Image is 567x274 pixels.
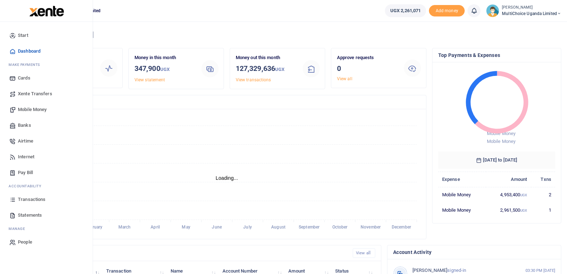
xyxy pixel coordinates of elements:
a: View transactions [236,77,271,82]
tspan: December [392,225,411,230]
td: 2,961,500 [486,202,531,217]
li: Ac [6,181,87,192]
p: Money out this month [236,54,297,62]
tspan: May [182,225,190,230]
a: View statement [135,77,165,82]
span: Xente Transfers [18,90,52,97]
h4: Top Payments & Expenses [438,51,555,59]
h4: Hello [PERSON_NAME] [27,31,561,39]
span: Start [18,32,28,39]
a: Internet [6,149,87,165]
a: Cards [6,70,87,86]
span: People [18,239,32,246]
tspan: November [361,225,381,230]
h6: [DATE] to [DATE] [438,152,555,169]
small: 03:30 PM [DATE] [526,268,556,274]
small: [PERSON_NAME] [502,5,561,11]
span: Statements [18,212,42,219]
tspan: July [243,225,251,230]
a: Xente Transfers [6,86,87,102]
span: Mobile Money [487,139,515,144]
span: Cards [18,74,30,82]
th: Txns [531,172,555,187]
a: People [6,234,87,250]
span: Mobile Money [18,106,47,113]
tspan: February [85,225,102,230]
small: UGX [520,193,527,197]
li: M [6,223,87,234]
span: Mobile Money [487,131,515,136]
tspan: September [299,225,320,230]
tspan: April [151,225,160,230]
span: Internet [18,153,34,160]
span: ake Payments [12,62,40,67]
li: Wallet ballance [382,4,429,17]
tspan: June [212,225,222,230]
a: Dashboard [6,43,87,59]
small: UGX [160,67,170,72]
span: Transactions [18,196,45,203]
img: logo-large [29,6,64,16]
span: [PERSON_NAME] [412,268,447,273]
a: Start [6,28,87,43]
td: 1 [531,202,555,217]
h4: Transactions Overview [33,98,420,106]
td: Mobile Money [438,202,486,217]
span: Airtime [18,138,33,145]
p: Money in this month [135,54,196,62]
tspan: October [332,225,348,230]
tspan: March [118,225,131,230]
a: Transactions [6,192,87,207]
span: UGX 2,261,071 [390,7,421,14]
img: profile-user [486,4,499,17]
li: Toup your wallet [429,5,465,17]
th: Amount [486,172,531,187]
a: Add money [429,8,465,13]
td: Mobile Money [438,187,486,202]
a: Airtime [6,133,87,149]
a: profile-user [PERSON_NAME] MultiChoice Uganda Limited [486,4,561,17]
a: View all [353,248,375,258]
a: UGX 2,261,071 [385,4,426,17]
a: logo-small logo-large logo-large [29,8,64,13]
td: 4,953,400 [486,187,531,202]
a: Mobile Money [6,102,87,117]
a: Pay Bill [6,165,87,181]
a: Banks [6,117,87,133]
th: Expense [438,172,486,187]
small: UGX [275,67,284,72]
a: Statements [6,207,87,223]
span: anage [12,226,25,231]
h4: Account Activity [393,248,555,256]
span: Banks [18,122,31,129]
h3: 347,900 [135,63,196,75]
h4: Recent Transactions [33,249,347,257]
a: View all [337,76,352,81]
span: Dashboard [18,48,40,55]
span: MultiChoice Uganda Limited [502,10,561,17]
h3: 127,329,636 [236,63,297,75]
tspan: August [271,225,285,230]
li: M [6,59,87,70]
span: countability [14,183,41,189]
span: Add money [429,5,465,17]
h3: 0 [337,63,398,74]
p: Approve requests [337,54,398,62]
td: 2 [531,187,555,202]
text: Loading... [216,175,238,181]
small: UGX [520,208,527,212]
span: Pay Bill [18,169,33,176]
